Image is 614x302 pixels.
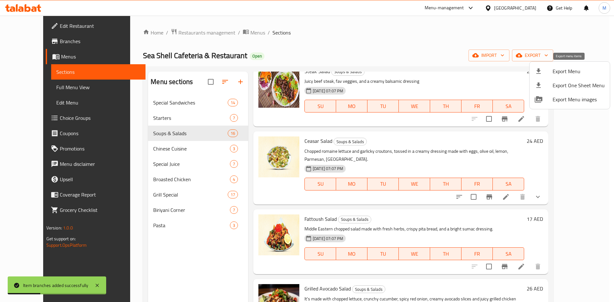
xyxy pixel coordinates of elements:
[553,67,605,75] span: Export Menu
[530,78,610,92] li: Export one sheet menu items
[23,282,88,289] div: Item branches added successfully
[530,92,610,106] li: Export Menu images
[553,81,605,89] span: Export One Sheet Menu
[553,96,605,103] span: Export Menu images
